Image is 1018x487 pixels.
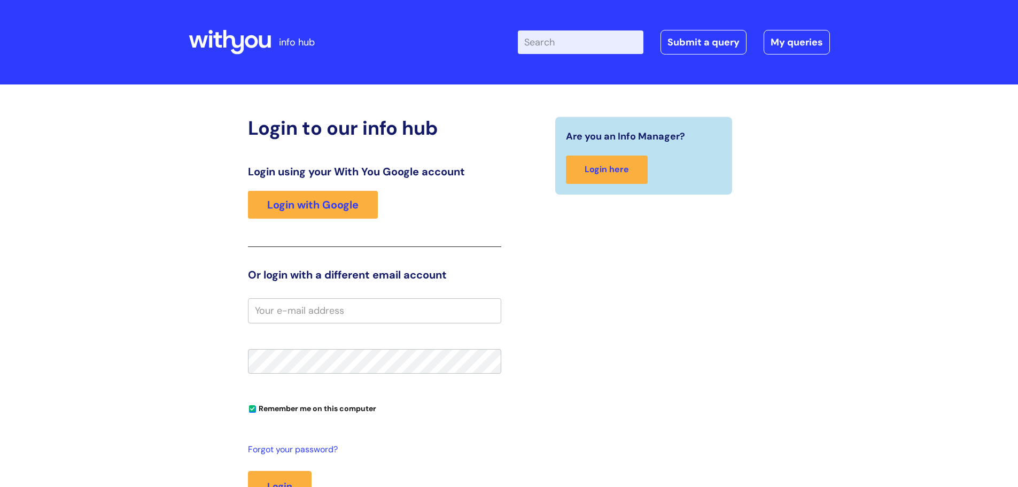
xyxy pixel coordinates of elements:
input: Search [518,30,643,54]
a: Submit a query [660,30,747,55]
input: Your e-mail address [248,298,501,323]
span: Are you an Info Manager? [566,128,685,145]
h3: Login using your With You Google account [248,165,501,178]
p: info hub [279,34,315,51]
div: You can uncheck this option if you're logging in from a shared device [248,399,501,416]
label: Remember me on this computer [248,401,376,413]
a: Login here [566,156,648,184]
a: Login with Google [248,191,378,219]
h3: Or login with a different email account [248,268,501,281]
h2: Login to our info hub [248,117,501,140]
input: Remember me on this computer [249,406,256,413]
a: Forgot your password? [248,442,496,458]
a: My queries [764,30,830,55]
